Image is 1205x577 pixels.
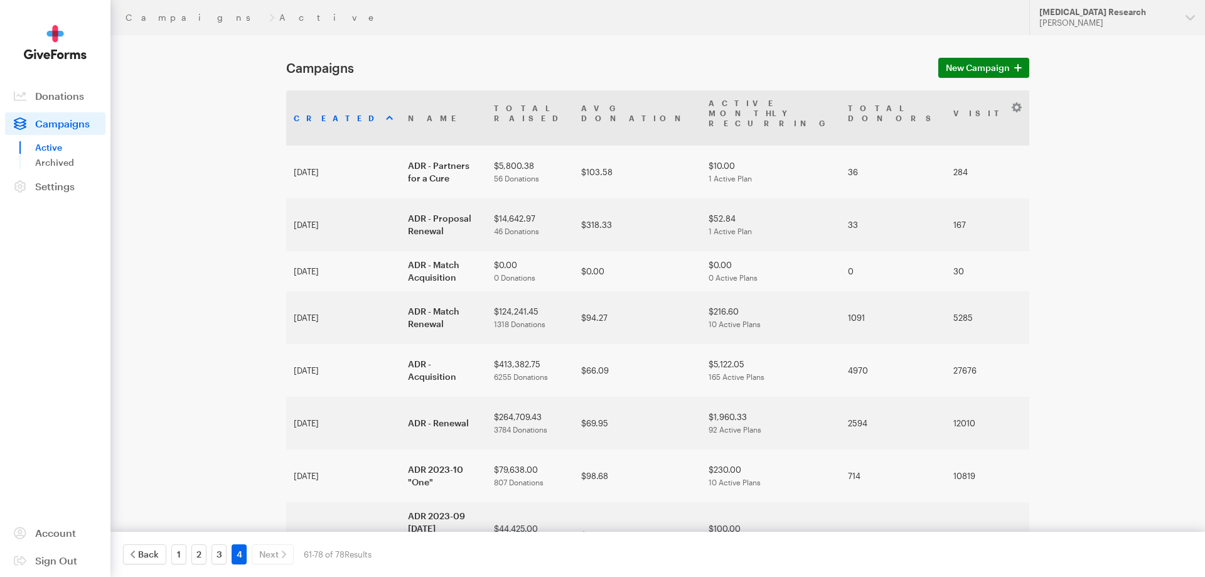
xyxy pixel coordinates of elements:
a: Campaigns [5,112,105,135]
td: $0.00 [574,251,701,291]
a: Active [35,140,105,155]
td: 7.30% [1026,502,1107,568]
a: Account [5,522,105,544]
td: 30 [946,251,1026,291]
td: 27676 [946,344,1026,397]
td: $230.00 [701,450,840,502]
td: 0 [840,251,946,291]
td: $10.00 [701,146,840,198]
a: 2 [191,544,206,564]
td: $69.95 [574,397,701,450]
span: 807 Donations [494,478,544,487]
td: ADR - Acquisition [400,344,486,397]
td: [DATE] [286,146,400,198]
th: Conv. Rate: activate to sort column ascending [1026,90,1107,146]
span: 92 Active Plans [709,425,761,434]
a: Campaigns [126,13,264,23]
td: $413,382.75 [486,344,574,397]
th: Visits: activate to sort column ascending [946,90,1026,146]
span: 56 Donations [494,174,539,183]
td: ADR - Renewal [400,397,486,450]
div: [MEDICAL_DATA] Research [1039,7,1176,18]
td: $100.00 [701,502,840,568]
td: ADR 2023-09 [DATE][MEDICAL_DATA] Match [400,502,486,568]
td: ADR - Partners for a Cure [400,146,486,198]
td: 4970 [840,344,946,397]
td: ADR - Match Acquisition [400,251,486,291]
a: Archived [35,155,105,170]
a: Settings [5,175,105,198]
div: 61-78 of 78 [304,544,372,564]
span: Back [138,547,159,562]
th: TotalDonors: activate to sort column ascending [840,90,946,146]
td: 436 [840,502,946,568]
span: 0 Active Plans [709,273,758,282]
span: Account [35,527,76,539]
span: 1 Active Plan [709,227,752,235]
td: $0.00 [486,251,574,291]
td: $14,642.97 [486,198,574,251]
a: Sign Out [5,549,105,572]
a: 3 [212,544,227,564]
th: AvgDonation: activate to sort column ascending [574,90,701,146]
td: 6.71% [1026,450,1107,502]
span: 3784 Donations [494,425,547,434]
td: 5285 [946,291,1026,344]
span: 10 Active Plans [709,320,761,328]
td: $94.27 [574,291,701,344]
span: 165 Active Plans [709,372,764,381]
td: [DATE] [286,397,400,450]
td: 19.76% [1026,198,1107,251]
span: 1318 Donations [494,320,545,328]
td: $0.00 [701,251,840,291]
td: $124,241.45 [486,291,574,344]
span: 6255 Donations [494,372,548,381]
span: Sign Out [35,554,77,566]
td: ADR - Match Renewal [400,291,486,344]
th: TotalRaised: activate to sort column ascending [486,90,574,146]
span: 0 Donations [494,273,535,282]
td: $1,960.33 [701,397,840,450]
span: Settings [35,180,75,192]
span: Donations [35,90,84,102]
th: Name: activate to sort column ascending [400,90,486,146]
td: $98.68 [574,450,701,502]
td: ADR - Proposal Renewal [400,198,486,251]
td: $103.58 [574,146,701,198]
td: 284 [946,146,1026,198]
td: 36 [840,146,946,198]
td: 33 [840,198,946,251]
td: 18.59% [1026,344,1107,397]
td: $89.75 [574,502,701,568]
th: Active MonthlyRecurring: activate to sort column ascending [701,90,840,146]
div: [PERSON_NAME] [1039,18,1176,28]
td: ADR 2023-10 "One" [400,450,486,502]
span: New Campaign [946,60,1010,75]
td: $5,122.05 [701,344,840,397]
span: 46 Donations [494,227,539,235]
td: $52.84 [701,198,840,251]
td: 10819 [946,450,1026,502]
td: [DATE] [286,291,400,344]
a: 1 [171,544,186,564]
span: Campaigns [35,117,90,129]
a: New Campaign [938,58,1029,78]
a: Donations [5,85,105,107]
td: 6058 [946,502,1026,568]
td: 13.03% [1026,146,1107,198]
td: 1091 [840,291,946,344]
h1: Campaigns [286,60,923,75]
td: $216.60 [701,291,840,344]
td: [DATE] [286,198,400,251]
td: 12010 [946,397,1026,450]
td: 0.00% [1026,251,1107,291]
td: $5,800.38 [486,146,574,198]
td: $44,425.00 [486,502,574,568]
span: Results [345,549,372,559]
td: [DATE] [286,251,400,291]
td: [DATE] [286,502,400,568]
td: [DATE] [286,450,400,502]
td: [DATE] [286,344,400,397]
th: Created: activate to sort column ascending [286,90,400,146]
span: 1 Active Plan [709,174,752,183]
